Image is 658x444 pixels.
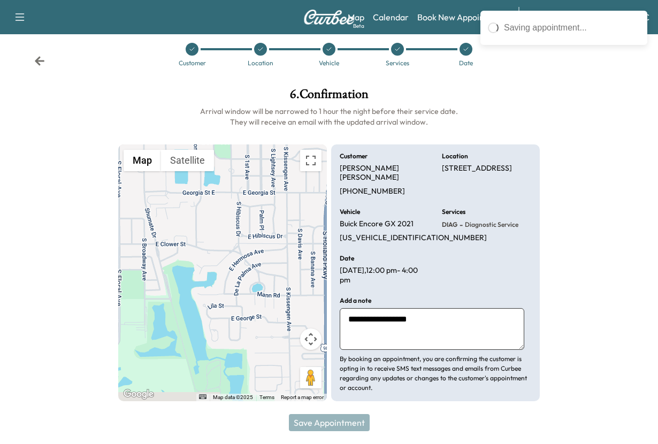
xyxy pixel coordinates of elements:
h6: Vehicle [340,209,360,215]
p: [STREET_ADDRESS] [442,164,512,173]
button: Show street map [124,150,161,171]
img: Curbee Logo [303,10,355,25]
p: [US_VEHICLE_IDENTIFICATION_NUMBER] [340,233,487,243]
a: MapBeta [348,11,364,24]
a: Open this area in Google Maps (opens a new window) [121,387,156,401]
span: DIAG [442,220,457,229]
h6: Customer [340,153,368,159]
div: Saving appointment... [504,21,640,34]
div: Beta [353,22,364,30]
div: Vehicle [319,60,339,66]
h6: Services [442,209,465,215]
h1: 6 . Confirmation [118,88,540,106]
p: [PHONE_NUMBER] [340,187,405,196]
div: Back [34,56,45,66]
a: Terms (opens in new tab) [259,394,274,400]
p: [DATE] , 12:00 pm - 4:00 pm [340,266,429,285]
p: By booking an appointment, you are confirming the customer is opting in to receive SMS text messa... [340,354,531,393]
div: Services [386,60,409,66]
p: Buick Encore GX 2021 [340,219,414,229]
div: Date [459,60,473,66]
a: Calendar [373,11,409,24]
span: Map data ©2025 [213,394,253,400]
button: Keyboard shortcuts [199,394,206,399]
p: [PERSON_NAME] [PERSON_NAME] [340,164,429,182]
span: Diagnostic Service [463,220,518,229]
h6: Arrival window will be narrowed to 1 hour the night before their service date. They will receive ... [118,106,540,127]
h6: Location [442,153,468,159]
a: Report a map error [281,394,324,400]
img: Google [121,387,156,401]
button: Show satellite imagery [161,150,214,171]
div: Customer [179,60,206,66]
h6: Add a note [340,297,371,304]
a: Book New Appointment [417,11,508,24]
span: - [457,219,463,230]
div: Location [248,60,273,66]
h6: Date [340,255,354,262]
button: Drag Pegman onto the map to open Street View [300,367,322,388]
button: Toggle fullscreen view [300,150,322,171]
button: Map camera controls [300,328,322,350]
